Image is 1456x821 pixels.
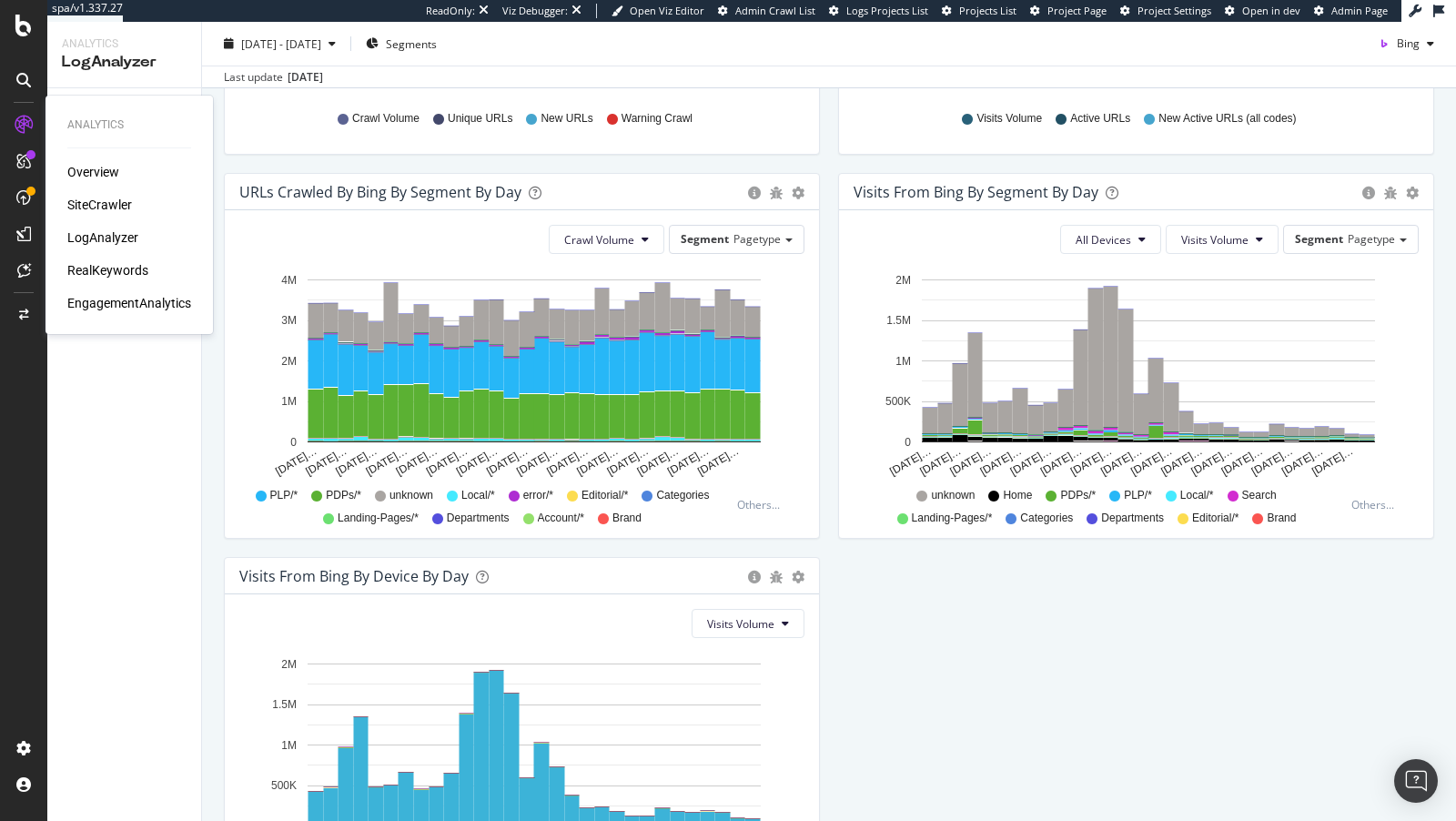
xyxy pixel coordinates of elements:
div: URLs Crawled by Bing By Segment By Day [239,183,521,201]
span: Account/* [538,511,584,526]
button: Crawl Volume [549,225,664,254]
div: ReadOnly: [426,4,475,18]
span: Pagetype [1348,231,1395,247]
text: 4M [281,274,297,287]
text: 3M [281,314,297,327]
span: Open in dev [1242,4,1300,17]
span: PDPs/* [326,488,361,503]
svg: A chart. [854,269,1420,480]
a: Open Viz Editor [612,4,704,18]
text: 500K [885,395,911,408]
a: Project Page [1030,4,1107,18]
text: 2M [281,355,297,368]
span: Segment [681,231,729,247]
a: LogAnalyzer [67,228,138,247]
span: Brand [612,511,642,526]
a: Admin Crawl List [718,4,815,18]
div: Analytics [67,117,191,133]
div: gear [1406,187,1419,199]
span: Logs Projects List [846,4,928,17]
div: Last update [224,69,323,86]
a: EngagementAnalytics [67,294,191,312]
span: Segments [386,35,437,51]
div: bug [1384,187,1397,199]
span: Editorial/* [581,488,628,503]
div: Visits from Bing By Segment By Day [854,183,1098,201]
div: Others... [737,497,788,512]
span: Home [1003,488,1032,503]
div: circle-info [748,187,761,199]
span: Project Page [1047,4,1107,17]
span: Visits Volume [1181,232,1249,248]
span: Bing [1397,35,1420,51]
span: Warning Crawl [622,111,693,127]
button: Visits Volume [692,609,804,638]
text: 1M [895,355,911,368]
span: Visits Volume [976,111,1042,127]
span: Categories [656,488,709,503]
span: Editorial/* [1192,511,1239,526]
text: 0 [290,436,297,449]
span: Search [1242,488,1277,503]
div: circle-info [748,571,761,583]
div: Visits From Bing By Device By Day [239,567,469,585]
div: LogAnalyzer [62,52,187,73]
a: SiteCrawler [67,196,132,214]
a: Admin Page [1314,4,1388,18]
a: Overview [67,163,119,181]
span: Segment [1295,231,1343,247]
text: 500K [271,779,297,792]
span: Departments [447,511,510,526]
span: Brand [1267,511,1296,526]
div: Viz Debugger: [502,4,568,18]
span: Admin Page [1331,4,1388,17]
span: Admin Crawl List [735,4,815,17]
span: New URLs [541,111,592,127]
a: RealKeywords [67,261,148,279]
a: Project Settings [1120,4,1211,18]
div: circle-info [1362,187,1375,199]
span: PLP/* [270,488,298,503]
text: 2M [281,658,297,671]
a: Logs Projects List [829,4,928,18]
span: Departments [1101,511,1164,526]
div: gear [792,571,804,583]
span: [DATE] - [DATE] [241,35,321,51]
span: Project Settings [1137,4,1211,17]
span: PLP/* [1124,488,1152,503]
span: Landing-Pages/* [338,511,419,526]
span: Local/* [1180,488,1214,503]
svg: A chart. [239,269,805,480]
button: All Devices [1060,225,1161,254]
div: bug [770,571,783,583]
span: Local/* [461,488,495,503]
span: Active URLs [1070,111,1130,127]
span: Open Viz Editor [630,4,704,17]
button: [DATE] - [DATE] [217,29,343,58]
span: Categories [1020,511,1073,526]
div: bug [770,187,783,199]
span: Landing-Pages/* [912,511,993,526]
span: PDPs/* [1060,488,1096,503]
span: unknown [931,488,975,503]
div: Open Intercom Messenger [1394,759,1438,803]
div: [DATE] [288,69,323,86]
text: 1.5M [272,698,297,711]
span: Unique URLs [448,111,512,127]
text: 1M [281,395,297,408]
span: error/* [523,488,553,503]
div: Others... [1351,497,1402,512]
span: Crawl Volume [564,232,634,248]
button: Bing [1371,29,1441,58]
span: New Active URLs (all codes) [1158,111,1296,127]
span: Crawl Volume [352,111,420,127]
text: 0 [905,436,911,449]
a: Open in dev [1225,4,1300,18]
span: Visits Volume [707,616,774,632]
